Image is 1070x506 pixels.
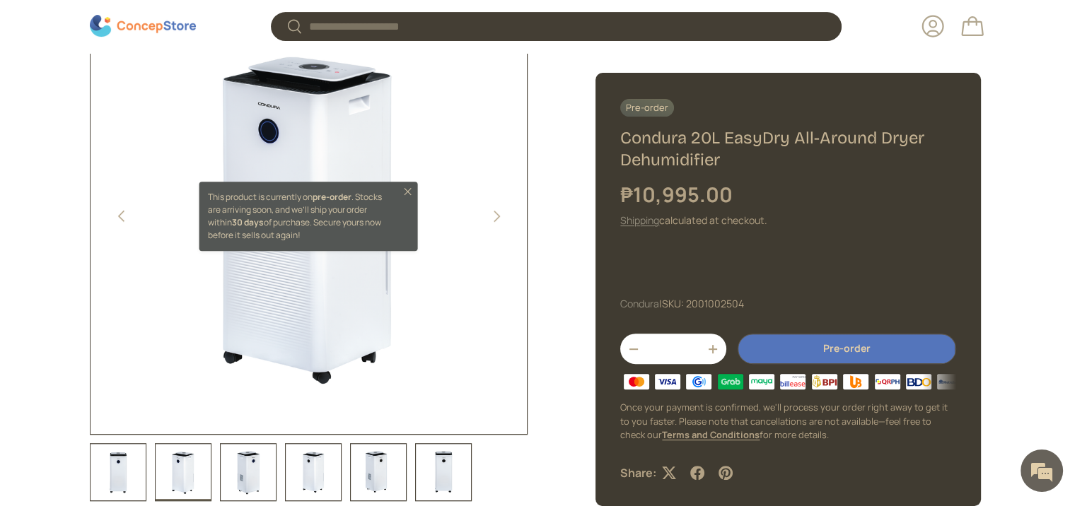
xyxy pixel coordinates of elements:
[662,297,684,310] span: SKU:
[286,444,341,500] img: condura-easy-dry-dehumidifier-full-left-side-view-concepstore-dot-ph
[652,371,683,392] img: visa
[662,428,760,441] a: Terms and Conditions
[620,127,955,171] h1: Condura 20L EasyDry All-Around Dryer Dehumidifier
[156,444,211,500] img: condura-easy-dry-dehumidifier-left-side-view-concepstore.ph
[91,444,146,500] img: condura-easy-dry-dehumidifier-full-view-concepstore.ph
[746,371,777,392] img: maya
[809,371,840,392] img: bpi
[903,371,934,392] img: bdo
[232,216,264,228] strong: 30 days
[620,180,736,208] strong: ₱10,995.00
[620,401,955,442] p: Once your payment is confirmed, we'll process your order right away to get it to you faster. Plea...
[313,191,351,203] strong: pre-order
[871,371,902,392] img: qrph
[416,444,471,500] img: https://concepstore.ph/products/condura-easydry-all-around-dryer-dehumidifier-20l
[777,371,808,392] img: billease
[620,213,659,227] a: Shipping
[840,371,871,392] img: ubp
[620,99,674,117] span: Pre-order
[620,213,955,228] div: calculated at checkout.
[683,371,714,392] img: gcash
[738,334,955,365] button: Pre-order
[90,16,196,37] img: ConcepStore
[221,444,276,500] img: condura-easy-dry-dehumidifier-right-side-view-concepstore
[620,464,656,481] p: Share:
[934,371,965,392] img: metrobank
[208,191,390,242] p: This product is currently on . Stocks are arriving soon, and we’ll ship your order within of purc...
[659,297,744,310] span: |
[620,297,659,310] a: Condura
[351,444,406,500] img: condura-easy-dry-dehumidifier-full-right-side-view-condura-philippines
[714,371,745,392] img: grabpay
[620,371,651,392] img: master
[686,297,744,310] span: 2001002504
